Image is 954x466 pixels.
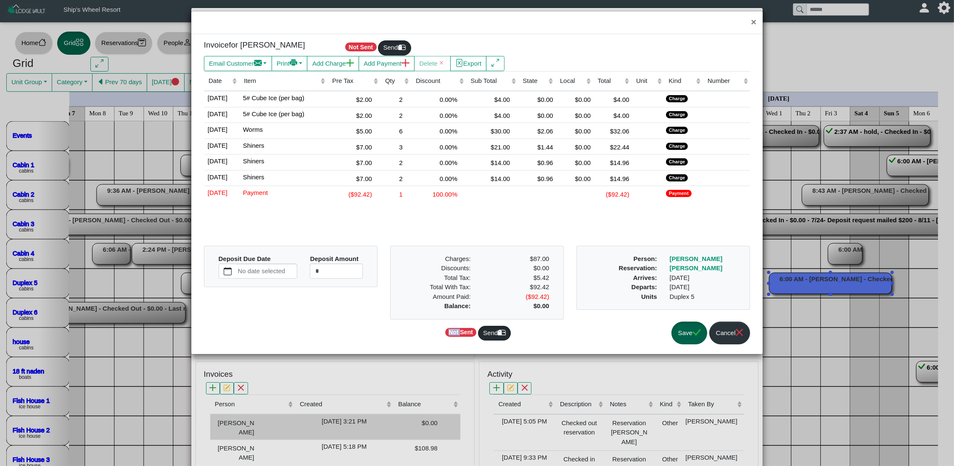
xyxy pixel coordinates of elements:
div: $30.00 [468,125,510,136]
span: Payment [241,187,268,196]
button: Sendmailbox2 [478,326,511,341]
span: Worms [241,124,263,133]
div: $5.42 [483,273,549,283]
div: ($92.42) [330,188,378,200]
div: Amount Paid: [399,292,477,302]
span: [DATE] [206,124,227,133]
span: [DATE] [206,156,227,165]
div: $0.00 [558,109,591,121]
div: $14.00 [468,157,510,168]
button: Savecheck [671,322,707,345]
div: 0.00% [413,109,464,121]
button: Deletex [414,56,451,71]
b: Reservation: [619,264,657,272]
b: Units [641,293,657,300]
div: $5.00 [330,125,378,136]
span: 5# Cube Ice (per bag) [241,93,304,101]
div: $0.00 [520,109,553,121]
svg: mailbox2 [498,328,506,336]
b: Departs: [632,283,657,290]
span: 5# Cube Ice (per bag) [241,109,304,117]
div: 2 [383,157,409,168]
div: $0.00 [520,93,553,105]
div: $2.00 [330,93,378,105]
svg: printer fill [290,59,298,67]
div: State [523,76,546,86]
div: ($92.42) [477,292,555,302]
span: [DATE] [206,172,227,181]
div: Unit [636,76,655,86]
div: Local [560,76,584,86]
div: $0.96 [520,157,553,168]
button: Add Paymentplus lg [359,56,415,71]
div: 3 [383,141,409,152]
svg: plus lg [346,59,354,67]
div: Pre Tax [332,76,372,86]
span: [DATE] [206,187,227,196]
div: 2 [383,173,409,184]
div: $0.96 [520,173,553,184]
div: Sub Total [470,76,509,86]
span: $87.00 [530,255,549,262]
div: 6 [383,125,409,136]
div: $92.42 [477,282,555,292]
div: 0.00% [413,125,464,136]
b: Balance: [444,302,471,309]
div: $21.00 [468,141,510,152]
button: Printprinter fill [272,56,308,71]
div: $4.00 [595,109,629,121]
span: [DATE] [206,109,227,117]
div: 1 [383,188,409,200]
svg: file excel [455,59,463,67]
div: $7.00 [330,141,378,152]
div: Charges: [399,254,477,264]
div: 0.00% [413,141,464,152]
div: $2.00 [330,109,378,121]
div: $0.00 [558,173,591,184]
b: Arrives: [633,274,657,281]
div: $4.00 [595,93,629,105]
div: 0.00% [413,93,464,105]
div: $0.00 [477,264,555,273]
div: Number [708,76,741,86]
div: $14.00 [468,173,510,184]
div: Item [244,76,319,86]
div: $7.00 [330,173,378,184]
svg: calendar [224,267,232,275]
span: Shiners [241,140,264,149]
div: $0.00 [558,125,591,136]
button: file excelExport [450,56,487,71]
button: Sendmailbox2 [378,40,411,56]
b: $0.00 [534,302,550,309]
div: $4.00 [468,93,510,105]
span: [DATE] [206,93,227,101]
div: Discounts: [399,264,477,273]
div: [DATE] [663,282,748,292]
b: Person: [634,255,657,262]
div: Kind [669,76,694,86]
b: Deposit Due Date [219,255,271,262]
svg: envelope fill [254,59,262,67]
a: [PERSON_NAME] [670,255,723,262]
div: Qty [385,76,402,86]
svg: arrows angle expand [492,59,499,67]
div: Total With Tax: [399,282,477,292]
button: Add Chargeplus lg [307,56,359,71]
div: Duplex 5 [663,292,748,302]
div: $0.00 [558,93,591,105]
button: Cancelx [709,322,750,345]
div: $14.96 [595,157,629,168]
b: Deposit Amount [310,255,358,262]
div: Total Tax: [399,273,477,283]
svg: check [692,328,700,336]
div: ($92.42) [595,188,629,200]
div: $1.44 [520,141,553,152]
span: for [PERSON_NAME] [229,40,305,49]
button: Close [745,11,763,34]
div: $0.00 [558,141,591,152]
svg: plus lg [402,59,410,67]
span: Not Sent [445,328,477,337]
span: Shiners [241,172,264,181]
div: Date [209,76,230,86]
div: $2.06 [520,125,553,136]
